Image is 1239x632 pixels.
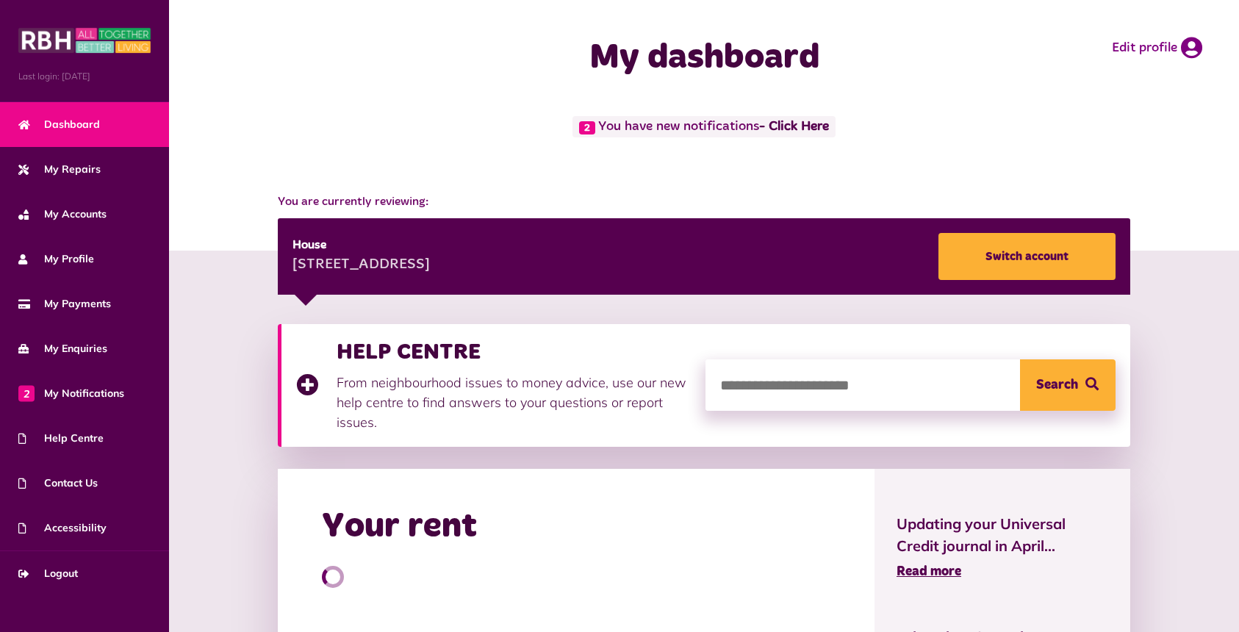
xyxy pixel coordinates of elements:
span: My Repairs [18,162,101,177]
span: My Accounts [18,207,107,222]
div: House [292,237,430,254]
img: MyRBH [18,26,151,55]
div: [STREET_ADDRESS] [292,254,430,276]
span: Dashboard [18,117,100,132]
span: You have new notifications [572,116,836,137]
a: Edit profile [1112,37,1202,59]
a: Updating your Universal Credit journal in April... Read more [897,513,1108,582]
span: Logout [18,566,78,581]
span: Read more [897,565,961,578]
button: Search [1020,359,1116,411]
span: 2 [579,121,595,134]
span: Accessibility [18,520,107,536]
a: Switch account [938,233,1116,280]
a: - Click Here [759,121,829,134]
span: 2 [18,385,35,401]
span: My Enquiries [18,341,107,356]
p: From neighbourhood issues to money advice, use our new help centre to find answers to your questi... [337,373,691,432]
h2: Your rent [322,506,477,548]
h1: My dashboard [451,37,957,79]
span: Search [1036,359,1078,411]
span: Contact Us [18,475,98,491]
span: You are currently reviewing: [278,193,1130,211]
span: Last login: [DATE] [18,70,151,83]
span: My Notifications [18,386,124,401]
span: My Payments [18,296,111,312]
span: Help Centre [18,431,104,446]
span: Updating your Universal Credit journal in April... [897,513,1108,557]
span: My Profile [18,251,94,267]
h3: HELP CENTRE [337,339,691,365]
